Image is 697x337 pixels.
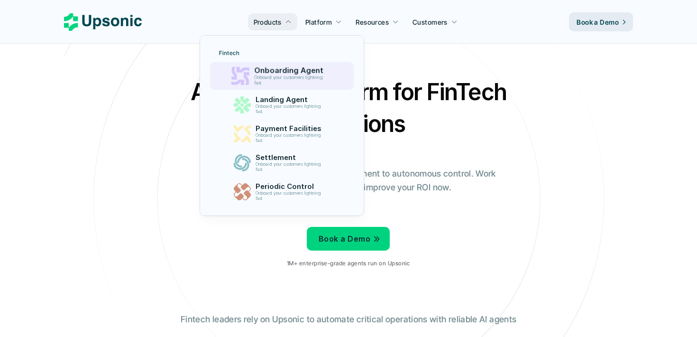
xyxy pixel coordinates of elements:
[248,13,297,30] a: Products
[255,133,324,143] p: Onboard your customers lightning fast
[254,75,326,86] p: Onboard your customers lightning fast
[307,227,390,251] a: Book a Demo
[183,76,514,140] h2: Agentic AI Platform for FinTech Operations
[210,62,353,90] a: Onboarding AgentOnboard your customers lightning fast
[213,121,350,147] a: Payment FacilitiesOnboard your customers lightning fast
[255,104,324,114] p: Onboard your customers lightning fast
[287,260,410,267] p: 1M+ enterprise-grade agents run on Upsonic
[194,167,503,195] p: From onboarding to compliance to settlement to autonomous control. Work with %82 more efficiency ...
[255,95,325,104] p: Landing Agent
[254,17,282,27] p: Products
[319,232,370,246] p: Book a Demo
[255,191,324,201] p: Onboard your customers lightning fast
[569,12,633,31] a: Book a Demo
[255,153,325,162] p: Settlement
[413,17,448,27] p: Customers
[305,17,332,27] p: Platform
[254,66,327,75] p: Onboarding Agent
[577,17,619,27] p: Book a Demo
[356,17,389,27] p: Resources
[219,50,239,56] p: Fintech
[255,182,325,191] p: Periodic Control
[213,92,350,118] a: Landing AgentOnboard your customers lightning fast
[181,313,516,327] p: Fintech leaders rely on Upsonic to automate critical operations with reliable AI agents
[255,124,325,133] p: Payment Facilities
[255,162,324,172] p: Onboard your customers lightning fast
